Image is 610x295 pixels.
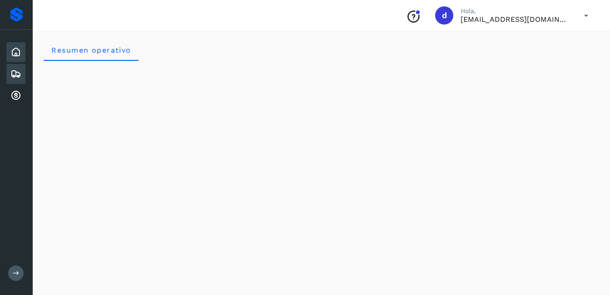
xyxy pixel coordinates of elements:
[6,64,25,84] div: Embarques
[51,46,131,54] span: Resumen operativo
[6,86,25,106] div: Cuentas por cobrar
[461,15,570,24] p: dcordero@grupoterramex.com
[461,7,570,15] p: Hola,
[6,42,25,62] div: Inicio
